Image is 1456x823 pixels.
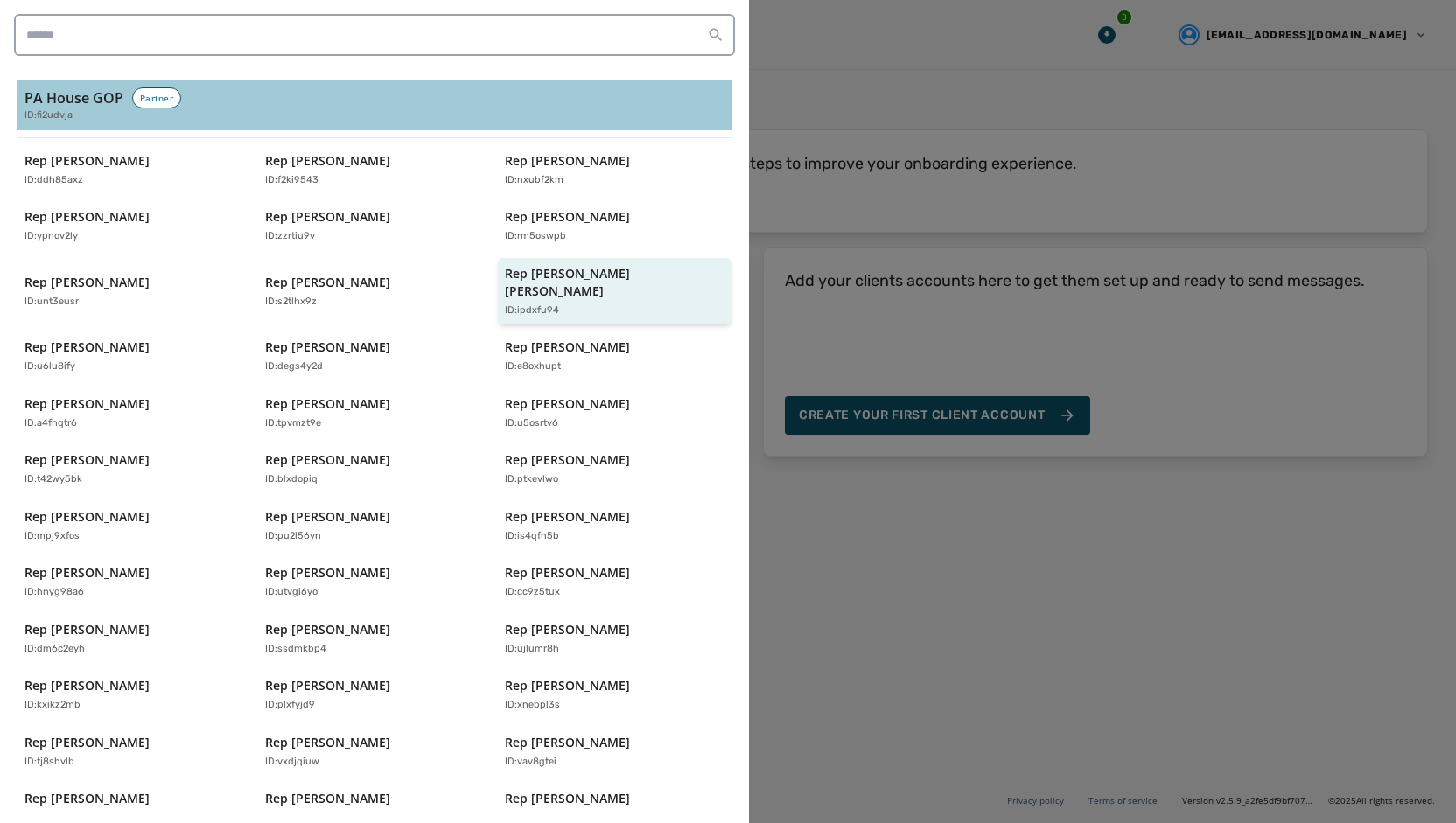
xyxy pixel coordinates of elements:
[498,388,731,438] button: Rep [PERSON_NAME]ID:u5osrtv6
[505,229,566,244] p: ID: rm5oswpb
[265,472,318,487] p: ID: blxdopiq
[498,501,731,551] button: Rep [PERSON_NAME]ID:is4qfn5b
[498,145,731,195] button: Rep [PERSON_NAME]ID:nxubf2km
[505,472,558,487] p: ID: ptkevlwo
[265,208,390,226] p: Rep [PERSON_NAME]
[505,395,630,413] p: Rep [PERSON_NAME]
[24,698,80,713] p: ID: kxikz2mb
[265,359,323,374] p: ID: degs4y2d
[265,642,326,657] p: ID: ssdmkbp4
[24,87,123,108] h3: PA House GOP
[24,472,82,487] p: ID: t42wy5bk
[17,501,251,551] button: Rep [PERSON_NAME]ID:mpj9xfos
[24,585,84,600] p: ID: hnyg98a6
[24,274,150,291] p: Rep [PERSON_NAME]
[258,388,492,438] button: Rep [PERSON_NAME]ID:tpvmzt9e
[24,734,150,751] p: Rep [PERSON_NAME]
[24,108,73,123] span: ID: fi2udvja
[498,444,731,494] button: Rep [PERSON_NAME]ID:ptkevlwo
[498,614,731,664] button: Rep [PERSON_NAME]ID:ujlumr8h
[24,677,150,694] p: Rep [PERSON_NAME]
[505,208,630,226] p: Rep [PERSON_NAME]
[258,670,492,720] button: Rep [PERSON_NAME]ID:plxfyjd9
[24,295,79,310] p: ID: unt3eusr
[265,395,390,413] p: Rep [PERSON_NAME]
[498,201,731,251] button: Rep [PERSON_NAME]ID:rm5oswpb
[505,303,559,318] p: ID: ipdxfu94
[265,698,315,713] p: ID: plxfyjd9
[258,201,492,251] button: Rep [PERSON_NAME]ID:zzrtiu9v
[265,734,390,751] p: Rep [PERSON_NAME]
[265,295,317,310] p: ID: s2tlhx9z
[505,265,707,300] p: Rep [PERSON_NAME] [PERSON_NAME]
[498,727,731,777] button: Rep [PERSON_NAME]ID:vav8gtei
[265,451,390,469] p: Rep [PERSON_NAME]
[505,677,630,694] p: Rep [PERSON_NAME]
[265,621,390,638] p: Rep [PERSON_NAME]
[265,416,321,431] p: ID: tpvmzt9e
[505,734,630,751] p: Rep [PERSON_NAME]
[17,258,251,325] button: Rep [PERSON_NAME]ID:unt3eusr
[505,152,630,170] p: Rep [PERSON_NAME]
[258,614,492,664] button: Rep [PERSON_NAME]ID:ssdmkbp4
[258,727,492,777] button: Rep [PERSON_NAME]ID:vxdjqiuw
[258,331,492,381] button: Rep [PERSON_NAME]ID:degs4y2d
[265,585,318,600] p: ID: utvgi6yo
[17,201,251,251] button: Rep [PERSON_NAME]ID:ypnov2ly
[24,152,150,170] p: Rep [PERSON_NAME]
[17,614,251,664] button: Rep [PERSON_NAME]ID:dm6c2eyh
[505,642,559,657] p: ID: ujlumr8h
[265,173,318,188] p: ID: f2ki9543
[265,677,390,694] p: Rep [PERSON_NAME]
[265,338,390,356] p: Rep [PERSON_NAME]
[17,727,251,777] button: Rep [PERSON_NAME]ID:tj8shvlb
[505,416,558,431] p: ID: u5osrtv6
[505,508,630,526] p: Rep [PERSON_NAME]
[258,258,492,325] button: Rep [PERSON_NAME]ID:s2tlhx9z
[505,338,630,356] p: Rep [PERSON_NAME]
[505,755,556,770] p: ID: vav8gtei
[24,529,80,544] p: ID: mpj9xfos
[17,670,251,720] button: Rep [PERSON_NAME]ID:kxikz2mb
[24,338,150,356] p: Rep [PERSON_NAME]
[24,790,150,807] p: Rep [PERSON_NAME]
[265,564,390,582] p: Rep [PERSON_NAME]
[17,80,731,130] button: PA House GOPPartnerID:fi2udvja
[265,755,319,770] p: ID: vxdjqiuw
[505,529,559,544] p: ID: is4qfn5b
[24,755,74,770] p: ID: tj8shvlb
[24,173,83,188] p: ID: ddh85axz
[132,87,181,108] div: Partner
[24,508,150,526] p: Rep [PERSON_NAME]
[24,208,150,226] p: Rep [PERSON_NAME]
[258,444,492,494] button: Rep [PERSON_NAME]ID:blxdopiq
[498,331,731,381] button: Rep [PERSON_NAME]ID:e8oxhupt
[17,388,251,438] button: Rep [PERSON_NAME]ID:a4fhqtr6
[505,173,563,188] p: ID: nxubf2km
[498,258,731,325] button: Rep [PERSON_NAME] [PERSON_NAME]ID:ipdxfu94
[265,529,321,544] p: ID: pu2l56yn
[17,331,251,381] button: Rep [PERSON_NAME]ID:u6lu8ify
[24,451,150,469] p: Rep [PERSON_NAME]
[265,274,390,291] p: Rep [PERSON_NAME]
[24,395,150,413] p: Rep [PERSON_NAME]
[505,621,630,638] p: Rep [PERSON_NAME]
[258,557,492,607] button: Rep [PERSON_NAME]ID:utvgi6yo
[505,564,630,582] p: Rep [PERSON_NAME]
[505,359,561,374] p: ID: e8oxhupt
[498,557,731,607] button: Rep [PERSON_NAME]ID:cc9z5tux
[24,621,150,638] p: Rep [PERSON_NAME]
[17,145,251,195] button: Rep [PERSON_NAME]ID:ddh85axz
[17,557,251,607] button: Rep [PERSON_NAME]ID:hnyg98a6
[265,229,315,244] p: ID: zzrtiu9v
[505,790,630,807] p: Rep [PERSON_NAME]
[265,790,390,807] p: Rep [PERSON_NAME]
[505,451,630,469] p: Rep [PERSON_NAME]
[24,416,77,431] p: ID: a4fhqtr6
[24,359,75,374] p: ID: u6lu8ify
[505,698,560,713] p: ID: xnebpl3s
[265,152,390,170] p: Rep [PERSON_NAME]
[258,501,492,551] button: Rep [PERSON_NAME]ID:pu2l56yn
[24,642,85,657] p: ID: dm6c2eyh
[24,564,150,582] p: Rep [PERSON_NAME]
